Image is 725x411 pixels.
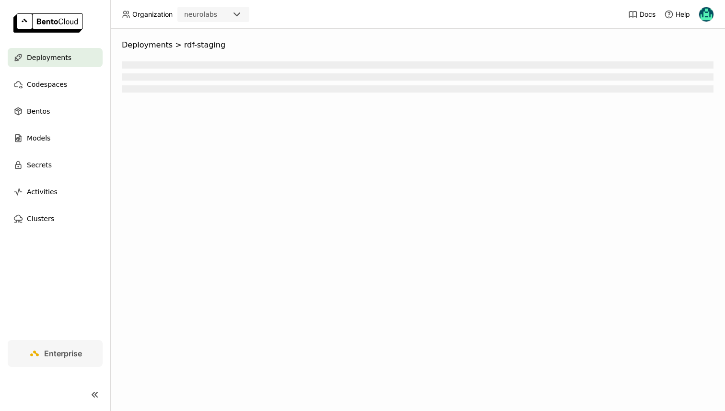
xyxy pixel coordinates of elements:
span: Deployments [27,52,71,63]
img: Calin Cojocaru [699,7,713,22]
nav: Breadcrumbs navigation [122,40,713,50]
span: Enterprise [44,349,82,358]
span: Secrets [27,159,52,171]
a: Models [8,129,103,148]
a: Docs [628,10,655,19]
span: Clusters [27,213,54,224]
a: Deployments [8,48,103,67]
input: Selected neurolabs. [218,10,219,20]
img: logo [13,13,83,33]
div: neurolabs [184,10,217,19]
div: Help [664,10,690,19]
span: Help [676,10,690,19]
span: Codespaces [27,79,67,90]
span: Deployments [122,40,173,50]
a: Bentos [8,102,103,121]
span: rdf-staging [184,40,225,50]
a: Enterprise [8,340,103,367]
span: Bentos [27,106,50,117]
span: Organization [132,10,173,19]
a: Secrets [8,155,103,175]
span: Models [27,132,50,144]
span: > [173,40,184,50]
span: Docs [640,10,655,19]
a: Codespaces [8,75,103,94]
a: Activities [8,182,103,201]
a: Clusters [8,209,103,228]
span: Activities [27,186,58,198]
